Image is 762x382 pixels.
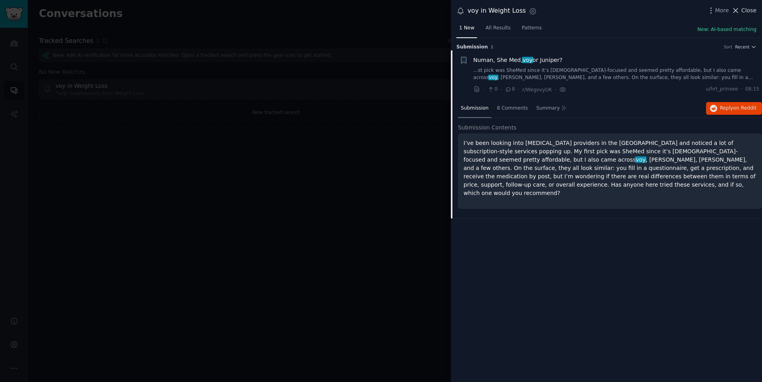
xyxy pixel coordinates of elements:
span: Submission [456,44,488,51]
button: Close [731,6,756,15]
span: 0 [487,86,497,93]
a: All Results [483,22,513,38]
span: r/WegovyUK [522,87,552,93]
button: More [707,6,729,15]
span: 1 New [459,25,474,32]
button: Recent [735,44,756,50]
span: 8 Comments [497,105,528,112]
span: on Reddit [733,105,756,111]
span: · [483,85,485,94]
span: Recent [735,44,749,50]
span: Patterns [522,25,542,32]
span: 8 [505,86,515,93]
span: Reply [720,105,756,112]
span: Submission Contents [458,123,517,132]
span: voy [635,156,647,163]
span: · [741,86,743,93]
span: · [555,85,556,94]
div: Sort [724,44,733,50]
a: ...st pick was SheMed since it’s [DEMOGRAPHIC_DATA]-focused and seemed pretty affordable, but I a... [473,67,760,81]
span: u/hrt_prinxee [706,86,738,93]
a: 1 New [456,22,477,38]
button: Replyon Reddit [706,102,762,115]
p: I’ve been looking into [MEDICAL_DATA] providers in the [GEOGRAPHIC_DATA] and noticed a lot of sub... [464,139,756,197]
span: More [715,6,729,15]
span: · [500,85,502,94]
span: Summary [536,105,560,112]
span: Submission [461,105,489,112]
span: 1 [491,44,493,49]
a: Patterns [519,22,545,38]
div: voy in Weight Loss [468,6,526,16]
span: Numan, She Med, or Juniper? [473,56,563,64]
span: All Results [485,25,510,32]
span: 08:15 [745,86,759,93]
a: Numan, She Med,voyor Juniper? [473,56,563,64]
span: Close [741,6,756,15]
span: voy [522,57,533,63]
button: New: AI-based matching [697,26,756,33]
span: · [518,85,520,94]
span: voy [488,75,498,80]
